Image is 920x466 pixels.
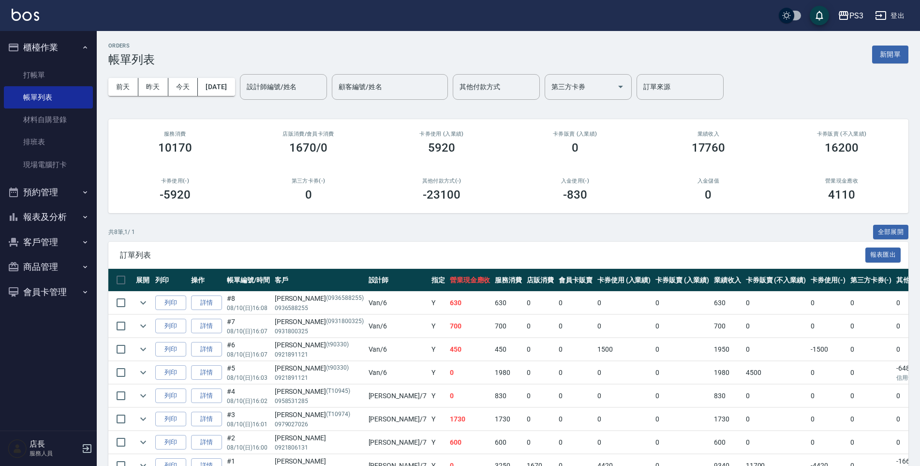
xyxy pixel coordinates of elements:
h3: 0 [572,141,579,155]
p: 0921806131 [275,443,364,452]
td: 0 [808,431,848,454]
td: 0 [743,315,808,338]
td: 1980 [492,361,524,384]
button: expand row [136,342,150,357]
button: PS3 [834,6,867,26]
th: 客戶 [272,269,366,292]
td: 1730 [712,408,743,431]
a: 報表匯出 [865,250,901,259]
button: 列印 [155,295,186,311]
th: 列印 [153,269,189,292]
h2: 入金使用(-) [520,178,630,184]
th: 卡券使用 (入業績) [595,269,653,292]
h2: 營業現金應收 [786,178,897,184]
a: 詳情 [191,435,222,450]
button: Open [613,79,628,94]
p: 08/10 (日) 16:02 [227,397,270,405]
a: 現場電腦打卡 [4,154,93,176]
button: 列印 [155,412,186,427]
td: 0 [524,361,556,384]
td: 0 [524,292,556,314]
td: 0 [556,292,595,314]
p: (0936588255) [326,294,364,304]
h3: -830 [563,188,587,202]
td: 0 [653,431,712,454]
button: expand row [136,435,150,450]
p: 08/10 (日) 16:01 [227,420,270,429]
td: 0 [808,408,848,431]
td: 0 [743,385,808,407]
a: 打帳單 [4,64,93,86]
td: 0 [653,385,712,407]
td: 1980 [712,361,743,384]
button: 會員卡管理 [4,280,93,305]
button: save [810,6,829,25]
p: 08/10 (日) 16:00 [227,443,270,452]
td: 0 [653,315,712,338]
h3: 5920 [428,141,455,155]
button: 今天 [168,78,198,96]
a: 詳情 [191,365,222,380]
td: 450 [447,338,493,361]
td: 0 [524,338,556,361]
td: [PERSON_NAME] /7 [366,408,429,431]
td: 0 [848,408,894,431]
td: 0 [808,292,848,314]
th: 會員卡販賣 [556,269,595,292]
h3: 帳單列表 [108,53,155,66]
h3: 0 [705,188,712,202]
button: 櫃檯作業 [4,35,93,60]
td: 0 [595,292,653,314]
td: 600 [492,431,524,454]
th: 卡券販賣 (不入業績) [743,269,808,292]
button: expand row [136,319,150,333]
td: 0 [524,431,556,454]
td: #7 [224,315,272,338]
h2: 卡券販賣 (不入業績) [786,131,897,137]
div: [PERSON_NAME] [275,363,364,373]
p: (T10945) [326,387,350,397]
td: Y [429,408,447,431]
td: 0 [808,315,848,338]
button: 客戶管理 [4,230,93,255]
td: 0 [556,385,595,407]
td: Y [429,361,447,384]
p: 08/10 (日) 16:07 [227,327,270,336]
td: Van /6 [366,292,429,314]
button: 預約管理 [4,180,93,205]
h2: 其他付款方式(-) [386,178,497,184]
td: 1500 [595,338,653,361]
a: 新開單 [872,49,908,59]
a: 詳情 [191,295,222,311]
a: 詳情 [191,319,222,334]
button: [DATE] [198,78,235,96]
td: Y [429,385,447,407]
td: Van /6 [366,338,429,361]
button: 前天 [108,78,138,96]
td: 0 [653,292,712,314]
button: 報表匯出 [865,248,901,263]
button: expand row [136,412,150,426]
a: 詳情 [191,342,222,357]
p: 08/10 (日) 16:03 [227,373,270,382]
td: 0 [653,408,712,431]
td: 0 [595,361,653,384]
button: 登出 [871,7,908,25]
a: 帳單列表 [4,86,93,109]
td: 700 [492,315,524,338]
h3: 0 [305,188,312,202]
td: 700 [712,315,743,338]
h2: 第三方卡券(-) [253,178,364,184]
td: #3 [224,408,272,431]
a: 詳情 [191,388,222,404]
button: 列印 [155,319,186,334]
button: expand row [136,295,150,310]
div: [PERSON_NAME] [275,387,364,397]
td: 0 [653,338,712,361]
th: 業績收入 [712,269,743,292]
p: 共 8 筆, 1 / 1 [108,228,135,236]
p: (t90330) [326,363,349,373]
td: Y [429,315,447,338]
td: 0 [743,431,808,454]
p: 0936588255 [275,304,364,312]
